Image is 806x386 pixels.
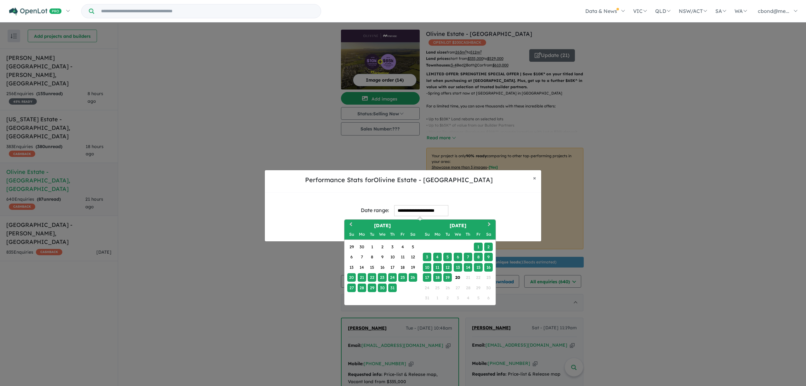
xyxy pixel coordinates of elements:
div: Choose Sunday, August 10th, 2025 [423,263,431,272]
div: Choose Thursday, July 31st, 2025 [388,284,397,292]
div: Choose Monday, August 18th, 2025 [433,273,442,282]
h2: [DATE] [420,222,496,229]
div: Not available Wednesday, September 3rd, 2025 [454,294,462,302]
div: Not available Friday, August 22nd, 2025 [474,273,482,282]
div: Choose Monday, August 4th, 2025 [433,253,442,261]
div: Choose Monday, August 11th, 2025 [433,263,442,272]
div: Choose Friday, August 15th, 2025 [474,263,482,272]
div: Choose Friday, July 18th, 2025 [398,263,407,272]
div: Not available Tuesday, September 2nd, 2025 [443,294,452,302]
div: Choose Monday, July 14th, 2025 [358,263,366,272]
div: Choose Wednesday, July 2nd, 2025 [378,243,386,251]
div: Not available Saturday, August 30th, 2025 [484,284,493,292]
div: Choose Sunday, July 6th, 2025 [347,253,356,261]
div: Friday [474,230,482,239]
div: Date range: [361,206,389,215]
div: Choose Friday, July 11th, 2025 [398,253,407,261]
div: Choose Tuesday, August 19th, 2025 [443,273,452,282]
div: Choose Friday, July 25th, 2025 [398,273,407,282]
div: Thursday [464,230,472,239]
div: Choose Wednesday, August 6th, 2025 [454,253,462,261]
div: Choose Monday, July 7th, 2025 [358,253,366,261]
button: Previous Month [345,220,355,230]
span: cbond@me... [758,8,789,14]
div: Not available Monday, August 25th, 2025 [433,284,442,292]
div: Choose Thursday, July 3rd, 2025 [388,243,397,251]
div: Not available Saturday, September 6th, 2025 [484,294,493,302]
div: Choose Saturday, August 2nd, 2025 [484,243,493,251]
div: Choose Saturday, August 16th, 2025 [484,263,493,272]
div: Not available Sunday, August 31st, 2025 [423,294,431,302]
div: Choose Sunday, June 29th, 2025 [347,243,356,251]
div: Choose Tuesday, July 15th, 2025 [368,263,376,272]
div: Choose Tuesday, August 5th, 2025 [443,253,452,261]
div: Choose Wednesday, August 20th, 2025 [454,273,462,282]
div: Tuesday [368,230,376,239]
div: Choose Saturday, August 9th, 2025 [484,253,493,261]
div: Choose Tuesday, July 1st, 2025 [368,243,376,251]
div: Saturday [484,230,493,239]
div: Not available Thursday, August 28th, 2025 [464,284,472,292]
div: Choose Wednesday, July 9th, 2025 [378,253,386,261]
div: Not available Friday, August 29th, 2025 [474,284,482,292]
div: Choose Thursday, August 14th, 2025 [464,263,472,272]
div: Choose Saturday, July 19th, 2025 [409,263,417,272]
div: Choose Monday, July 21st, 2025 [358,273,366,282]
div: Choose Sunday, July 20th, 2025 [347,273,356,282]
div: Choose Saturday, July 5th, 2025 [409,243,417,251]
div: Friday [398,230,407,239]
div: Choose Wednesday, August 13th, 2025 [454,263,462,272]
div: Choose Wednesday, July 16th, 2025 [378,263,386,272]
div: Not available Monday, September 1st, 2025 [433,294,442,302]
div: Not available Thursday, September 4th, 2025 [464,294,472,302]
div: Choose Thursday, July 17th, 2025 [388,263,397,272]
div: Sunday [423,230,431,239]
div: Wednesday [378,230,386,239]
div: Not available Saturday, August 23rd, 2025 [484,273,493,282]
div: Not available Tuesday, August 26th, 2025 [443,284,452,292]
h5: Performance Stats for Olivine Estate - [GEOGRAPHIC_DATA] [270,175,528,185]
div: Not available Sunday, August 24th, 2025 [423,284,431,292]
div: Choose Tuesday, July 29th, 2025 [368,284,376,292]
div: Choose Saturday, July 26th, 2025 [409,273,417,282]
div: Monday [358,230,366,239]
div: Thursday [388,230,397,239]
input: Try estate name, suburb, builder or developer [95,4,320,18]
div: Choose Sunday, July 27th, 2025 [347,284,356,292]
div: Choose Wednesday, July 30th, 2025 [378,284,386,292]
div: Choose Sunday, August 3rd, 2025 [423,253,431,261]
div: Choose Thursday, August 7th, 2025 [464,253,472,261]
div: Choose Sunday, August 17th, 2025 [423,273,431,282]
h2: [DATE] [344,222,420,229]
div: Choose Wednesday, July 23rd, 2025 [378,273,386,282]
div: Sunday [347,230,356,239]
div: Wednesday [454,230,462,239]
div: Saturday [409,230,417,239]
div: Choose Thursday, July 24th, 2025 [388,273,397,282]
button: Next Month [485,220,495,230]
img: Openlot PRO Logo White [9,8,62,15]
div: Not available Thursday, August 21st, 2025 [464,273,472,282]
div: Choose Monday, June 30th, 2025 [358,243,366,251]
div: Choose Saturday, July 12th, 2025 [409,253,417,261]
div: Not available Friday, September 5th, 2025 [474,294,482,302]
div: Month August, 2025 [422,242,493,303]
div: Choose Sunday, July 13th, 2025 [347,263,356,272]
div: Choose Monday, July 28th, 2025 [358,284,366,292]
div: Choose Friday, July 4th, 2025 [398,243,407,251]
div: Choose Friday, August 1st, 2025 [474,243,482,251]
div: Choose Date [344,219,496,306]
span: × [533,174,536,181]
div: Choose Tuesday, August 12th, 2025 [443,263,452,272]
div: Month July, 2025 [346,242,418,293]
div: Choose Thursday, July 10th, 2025 [388,253,397,261]
div: Choose Friday, August 8th, 2025 [474,253,482,261]
div: Choose Tuesday, July 22nd, 2025 [368,273,376,282]
div: Tuesday [443,230,452,239]
div: Choose Tuesday, July 8th, 2025 [368,253,376,261]
div: Not available Wednesday, August 27th, 2025 [454,284,462,292]
div: Monday [433,230,442,239]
